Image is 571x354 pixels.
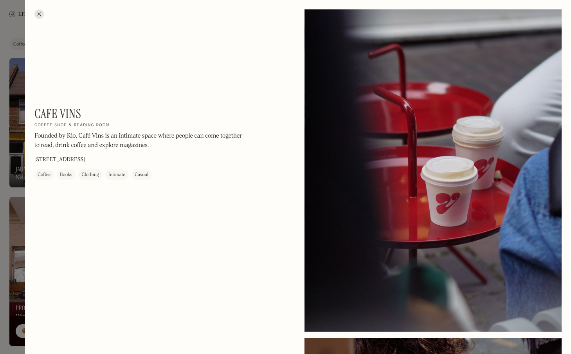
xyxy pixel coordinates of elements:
[135,171,148,179] div: Casual
[34,131,246,150] p: Founded by Rio, Café Vins is an intimate space where people can come together to read, drink coff...
[108,171,125,179] div: Intimate
[34,123,110,128] h2: Coffee shop & reading room
[34,156,85,164] p: [STREET_ADDRESS]
[81,171,99,179] div: Clothing
[34,106,81,121] h1: Cafe Vins
[38,171,50,179] div: Coffee
[60,171,72,179] div: Books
